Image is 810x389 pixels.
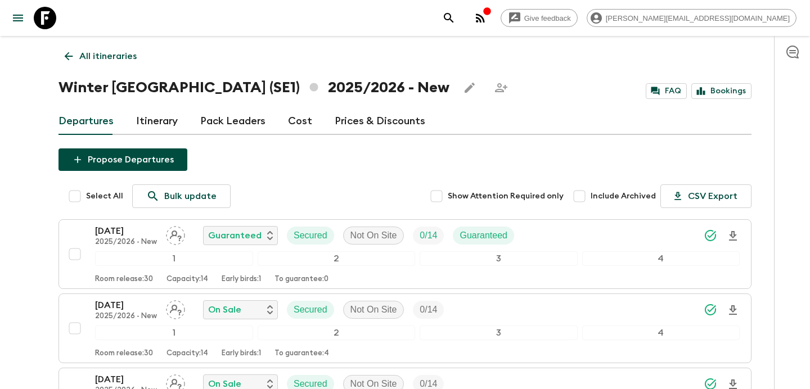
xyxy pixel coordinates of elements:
button: menu [7,7,29,29]
p: [DATE] [95,298,157,312]
div: 4 [582,325,740,340]
button: search adventures [438,7,460,29]
div: 4 [582,251,740,266]
div: 1 [95,251,253,266]
div: 3 [420,325,578,340]
span: Assign pack leader [166,378,185,387]
a: Cost [288,108,312,135]
button: [DATE]2025/2026 - NewAssign pack leaderGuaranteedSecuredNot On SiteTrip FillGuaranteed1234Room re... [58,219,751,289]
p: Early birds: 1 [222,349,261,358]
p: Not On Site [350,229,397,242]
div: 1 [95,325,253,340]
p: Guaranteed [460,229,507,242]
span: [PERSON_NAME][EMAIL_ADDRESS][DOMAIN_NAME] [600,14,796,22]
a: All itineraries [58,45,143,67]
h1: Winter [GEOGRAPHIC_DATA] (SE1) 2025/2026 - New [58,76,449,99]
div: Secured [287,301,334,319]
button: Edit this itinerary [458,76,481,99]
p: To guarantee: 4 [274,349,329,358]
a: Departures [58,108,114,135]
div: Trip Fill [413,301,444,319]
span: Give feedback [518,14,577,22]
svg: Download Onboarding [726,229,740,243]
p: 0 / 14 [420,229,437,242]
span: Show Attention Required only [448,191,564,202]
svg: Synced Successfully [704,303,717,316]
svg: Synced Successfully [704,229,717,242]
p: Room release: 30 [95,275,153,284]
p: Bulk update [164,189,217,203]
div: Not On Site [343,227,404,245]
a: Bulk update [132,184,231,208]
p: On Sale [208,303,241,316]
p: Room release: 30 [95,349,153,358]
button: CSV Export [660,184,751,208]
p: All itineraries [79,49,137,63]
div: 2 [258,251,416,266]
a: Bookings [691,83,751,99]
span: Include Archived [591,191,656,202]
div: [PERSON_NAME][EMAIL_ADDRESS][DOMAIN_NAME] [587,9,796,27]
p: 0 / 14 [420,303,437,316]
a: FAQ [646,83,687,99]
p: Capacity: 14 [166,275,208,284]
p: [DATE] [95,224,157,238]
p: 2025/2026 - New [95,238,157,247]
div: 3 [420,251,578,266]
svg: Download Onboarding [726,304,740,317]
a: Prices & Discounts [335,108,425,135]
div: Not On Site [343,301,404,319]
p: Secured [294,229,327,242]
span: Assign pack leader [166,229,185,238]
p: [DATE] [95,373,157,386]
a: Give feedback [501,9,578,27]
p: 2025/2026 - New [95,312,157,321]
p: To guarantee: 0 [274,275,328,284]
button: [DATE]2025/2026 - NewAssign pack leaderOn SaleSecuredNot On SiteTrip Fill1234Room release:30Capac... [58,293,751,363]
p: Capacity: 14 [166,349,208,358]
button: Propose Departures [58,148,187,171]
p: Not On Site [350,303,397,316]
a: Itinerary [136,108,178,135]
div: 2 [258,325,416,340]
span: Select All [86,191,123,202]
div: Secured [287,227,334,245]
p: Early birds: 1 [222,275,261,284]
span: Share this itinerary [490,76,512,99]
p: Guaranteed [208,229,262,242]
span: Assign pack leader [166,304,185,313]
a: Pack Leaders [200,108,265,135]
div: Trip Fill [413,227,444,245]
p: Secured [294,303,327,316]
